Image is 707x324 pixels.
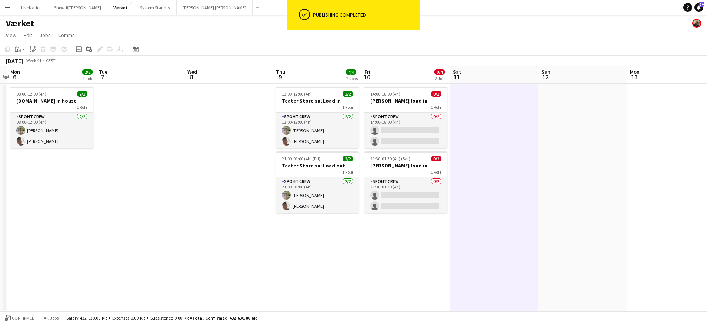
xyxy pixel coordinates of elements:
button: Confirmed [4,314,36,322]
button: Værket [107,0,134,15]
span: All jobs [42,315,60,321]
a: Comms [55,30,78,40]
div: [DATE] [6,57,23,64]
span: 54 [699,2,704,7]
a: View [3,30,19,40]
span: View [6,32,16,39]
button: System Standex [134,0,177,15]
a: 54 [694,3,703,12]
button: LiveNation [15,0,48,15]
span: Confirmed [12,315,35,321]
div: CEST [46,58,56,63]
button: [PERSON_NAME] [PERSON_NAME] [177,0,253,15]
span: Jobs [40,32,51,39]
app-user-avatar: Danny Tranekær [692,19,701,28]
button: Show-if/[PERSON_NAME] [48,0,107,15]
div: Publishing completed [313,11,417,18]
a: Jobs [37,30,54,40]
span: Total Confirmed 432 630.00 KR [192,315,257,321]
span: Comms [58,32,75,39]
div: Salary 432 630.00 KR + Expenses 0.00 KR + Subsistence 0.00 KR = [66,315,257,321]
a: Edit [21,30,35,40]
span: Edit [24,32,32,39]
h1: Værket [6,18,34,29]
